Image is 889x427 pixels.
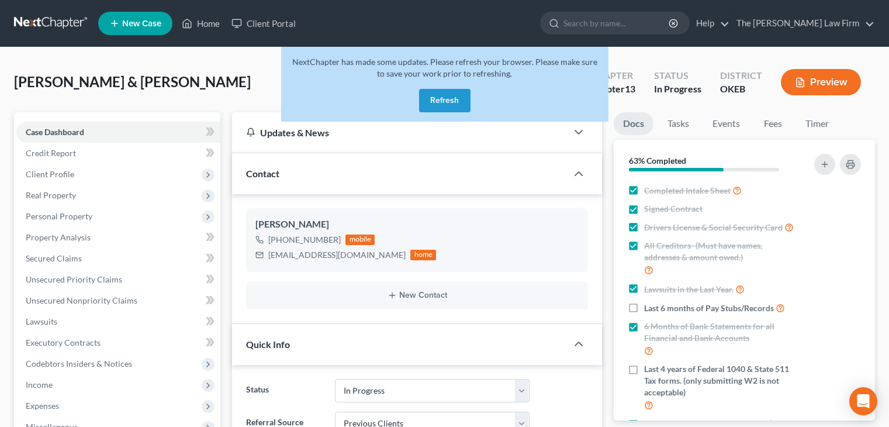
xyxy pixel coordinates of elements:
[644,185,731,197] span: Completed Intake Sheet
[796,112,838,135] a: Timer
[563,12,670,34] input: Search by name...
[26,127,84,137] span: Case Dashboard
[226,13,302,34] a: Client Portal
[16,332,220,353] a: Executory Contracts
[26,190,76,200] span: Real Property
[26,274,122,284] span: Unsecured Priority Claims
[255,291,579,300] button: New Contact
[16,143,220,164] a: Credit Report
[122,19,161,28] span: New Case
[26,169,74,179] span: Client Profile
[410,250,436,260] div: home
[644,222,783,233] span: Drivers License & Social Security Card
[26,232,91,242] span: Property Analysis
[26,359,132,369] span: Codebtors Insiders & Notices
[754,112,791,135] a: Fees
[644,302,774,314] span: Last 6 months of Pay Stubs/Records
[703,112,749,135] a: Events
[16,290,220,311] a: Unsecured Nonpriority Claims
[625,83,635,94] span: 13
[781,69,861,95] button: Preview
[654,69,701,82] div: Status
[720,69,762,82] div: District
[292,57,597,78] span: NextChapter has made some updates. Please refresh your browser. Please make sure to save your wor...
[246,168,279,179] span: Contact
[644,284,734,295] span: Lawsuits in the Last Year.
[26,253,82,263] span: Secured Claims
[590,82,635,96] div: Chapter
[644,240,800,263] span: All Creditors- (Must have names, addresses & amount owed.)
[644,321,800,344] span: 6 Months of Bank Statements for all Financial and Bank Accounts
[26,401,59,411] span: Expenses
[654,82,701,96] div: In Progress
[16,248,220,269] a: Secured Claims
[419,89,471,112] button: Refresh
[26,148,76,158] span: Credit Report
[720,82,762,96] div: OKEB
[590,69,635,82] div: Chapter
[14,73,251,90] span: [PERSON_NAME] & [PERSON_NAME]
[644,203,703,215] span: Signed Contract
[246,126,553,139] div: Updates & News
[16,122,220,143] a: Case Dashboard
[644,363,800,398] span: Last 4 years of Federal 1040 & State 511 Tax forms. (only submitting W2 is not acceptable)
[16,311,220,332] a: Lawsuits
[268,249,406,261] div: [EMAIL_ADDRESS][DOMAIN_NAME]
[176,13,226,34] a: Home
[658,112,698,135] a: Tasks
[26,211,92,221] span: Personal Property
[268,234,341,246] div: [PHONE_NUMBER]
[26,295,137,305] span: Unsecured Nonpriority Claims
[26,338,101,347] span: Executory Contracts
[849,387,877,415] div: Open Intercom Messenger
[255,218,579,232] div: [PERSON_NAME]
[246,339,290,350] span: Quick Info
[240,379,328,402] label: Status
[690,13,729,34] a: Help
[16,269,220,290] a: Unsecured Priority Claims
[345,235,375,245] div: mobile
[26,380,53,390] span: Income
[26,316,57,326] span: Lawsuits
[731,13,874,34] a: The [PERSON_NAME] Law Firm
[16,227,220,248] a: Property Analysis
[614,112,653,135] a: Docs
[629,156,686,166] strong: 63% Completed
